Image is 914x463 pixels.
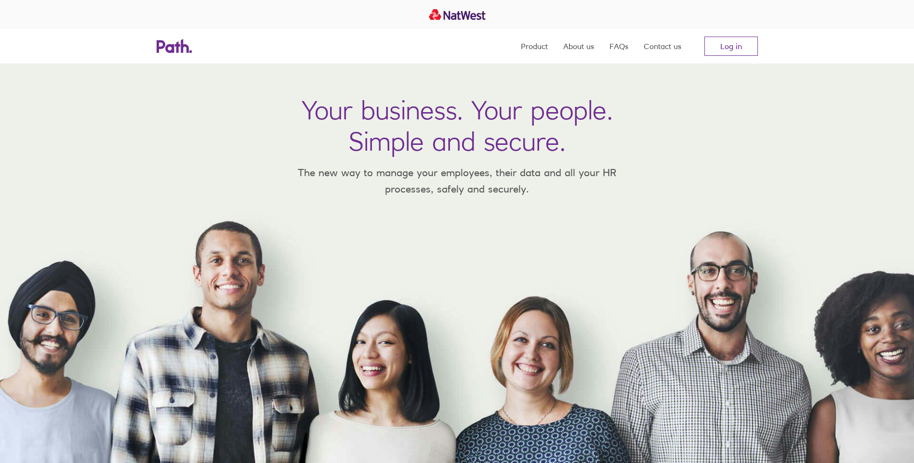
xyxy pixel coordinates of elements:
p: The new way to manage your employees, their data and all your HR processes, safely and securely. [284,165,631,197]
a: Log in [704,37,758,56]
a: FAQs [609,29,628,64]
a: Product [521,29,548,64]
h1: Your business. Your people. Simple and secure. [302,94,613,157]
a: About us [563,29,594,64]
a: Contact us [644,29,681,64]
